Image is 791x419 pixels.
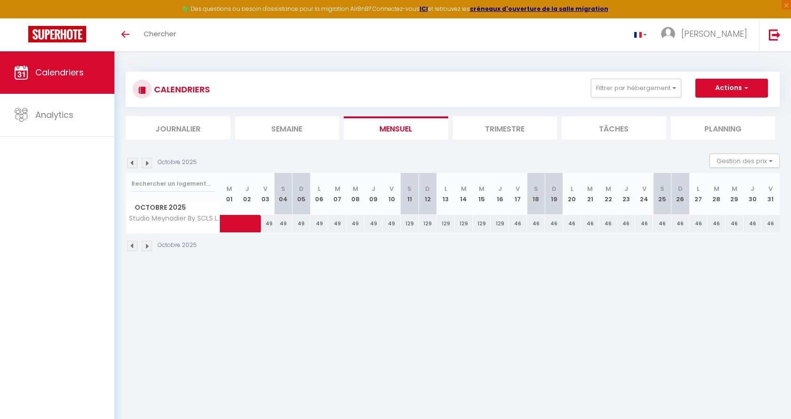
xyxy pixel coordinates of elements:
[389,184,394,193] abbr: V
[605,184,611,193] abbr: M
[455,215,473,232] div: 129
[591,79,681,98] button: Filtrer par hébergement
[707,215,725,232] div: 46
[599,215,617,232] div: 46
[681,28,747,40] span: [PERSON_NAME]
[751,377,784,412] iframe: Chat
[401,215,419,232] div: 129
[678,184,683,193] abbr: D
[310,215,328,232] div: 49
[310,173,328,215] th: 06
[527,215,545,232] div: 46
[425,184,430,193] abbr: D
[226,184,232,193] abbr: M
[534,184,538,193] abbr: S
[344,116,448,140] li: Mensuel
[436,215,454,232] div: 129
[653,215,671,232] div: 46
[617,173,635,215] th: 23
[562,116,666,140] li: Tâches
[299,184,304,193] abbr: D
[491,173,508,215] th: 16
[516,184,520,193] abbr: V
[158,241,197,250] p: Octobre 2025
[281,184,285,193] abbr: S
[563,215,581,232] div: 46
[152,79,210,100] h3: CALENDRIERS
[751,184,754,193] abbr: J
[498,184,502,193] abbr: J
[335,184,340,193] abbr: M
[453,116,557,140] li: Trimestre
[473,215,491,232] div: 129
[238,173,256,215] th: 02
[769,29,781,41] img: logout
[35,66,84,78] span: Calendriers
[444,184,447,193] abbr: L
[461,184,467,193] abbr: M
[455,173,473,215] th: 14
[364,173,382,215] th: 09
[137,18,183,51] a: Chercher
[158,158,197,167] p: Octobre 2025
[581,215,599,232] div: 46
[710,154,780,168] button: Gestion des prix
[732,184,737,193] abbr: M
[347,215,364,232] div: 49
[401,173,419,215] th: 11
[274,215,292,232] div: 49
[545,215,563,232] div: 46
[743,173,761,215] th: 30
[420,5,428,13] a: ICI
[126,116,230,140] li: Journalier
[353,184,358,193] abbr: M
[371,184,375,193] abbr: J
[707,173,725,215] th: 28
[436,173,454,215] th: 13
[292,173,310,215] th: 05
[587,184,593,193] abbr: M
[689,173,707,215] th: 27
[263,184,267,193] abbr: V
[131,175,215,192] input: Rechercher un logement...
[660,184,664,193] abbr: S
[661,27,675,41] img: ...
[382,173,400,215] th: 10
[292,215,310,232] div: 49
[671,215,689,232] div: 46
[581,173,599,215] th: 21
[364,215,382,232] div: 49
[473,173,491,215] th: 15
[28,26,86,42] img: Super Booking
[599,173,617,215] th: 22
[419,215,436,232] div: 129
[128,215,222,222] span: Studio Meynadier By SCLS Locations
[563,173,581,215] th: 20
[527,173,545,215] th: 18
[419,173,436,215] th: 12
[726,215,743,232] div: 46
[635,215,653,232] div: 46
[382,215,400,232] div: 49
[220,173,238,215] th: 01
[743,215,761,232] div: 46
[571,184,573,193] abbr: L
[245,184,249,193] abbr: J
[328,215,346,232] div: 49
[617,215,635,232] div: 46
[653,173,671,215] th: 25
[407,184,412,193] abbr: S
[654,18,759,51] a: ... [PERSON_NAME]
[470,5,608,13] a: créneaux d'ouverture de la salle migration
[768,184,773,193] abbr: V
[509,215,527,232] div: 46
[635,173,653,215] th: 24
[689,215,707,232] div: 46
[545,173,563,215] th: 19
[552,184,557,193] abbr: D
[491,215,508,232] div: 129
[347,173,364,215] th: 08
[642,184,646,193] abbr: V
